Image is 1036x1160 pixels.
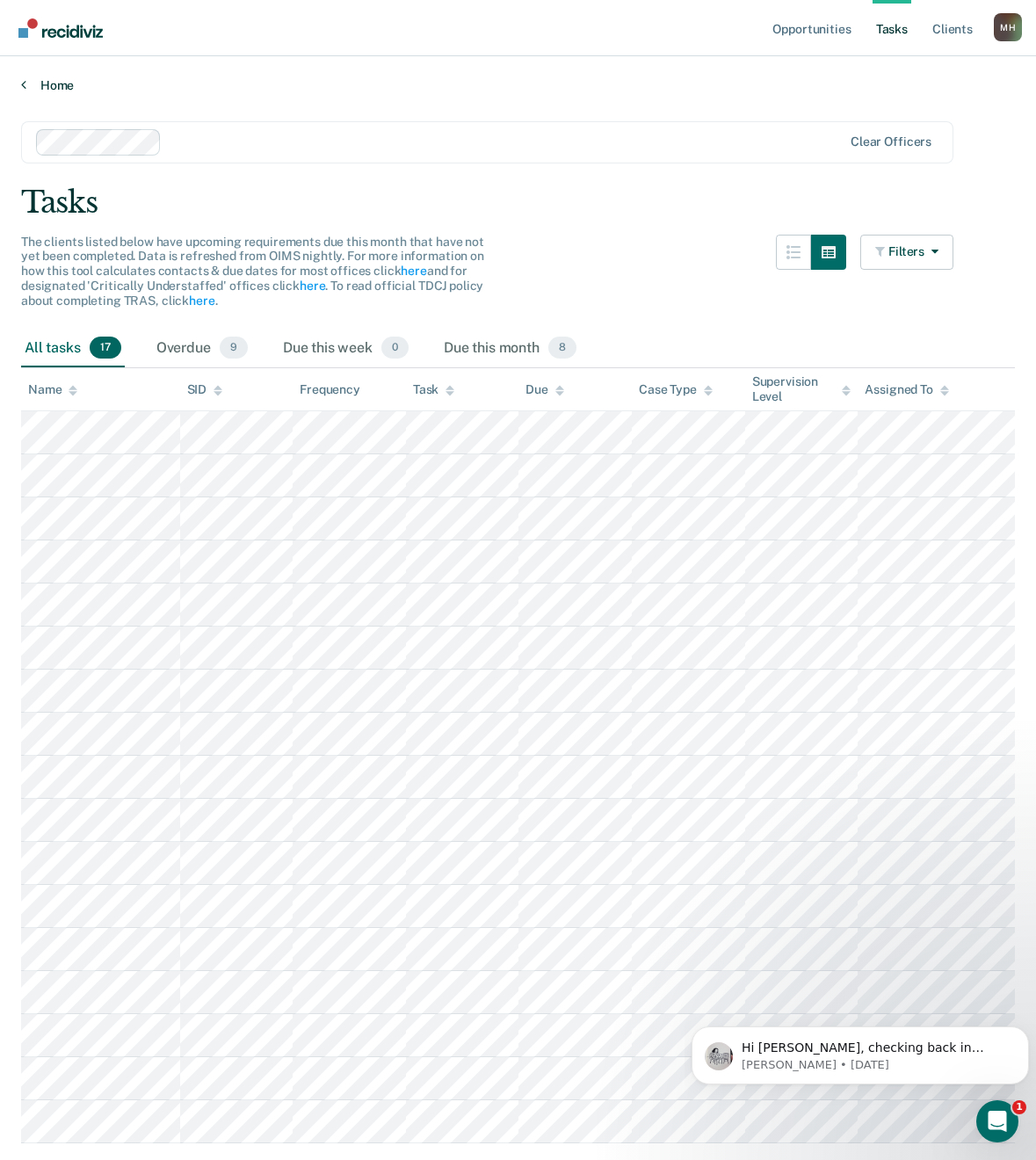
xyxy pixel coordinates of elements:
[153,330,251,368] div: Overdue9
[440,330,580,368] div: Due this month8
[90,337,121,359] span: 17
[851,134,931,149] div: Clear officers
[381,337,409,359] span: 0
[639,382,713,397] div: Case Type
[18,18,103,38] img: Recidiviz
[21,185,1015,221] div: Tasks
[21,330,125,368] div: All tasks17
[279,330,412,368] div: Due this week0
[21,77,1015,93] a: Home
[1012,1100,1026,1114] span: 1
[865,382,948,397] div: Assigned To
[685,990,1036,1113] iframe: Intercom notifications message
[187,382,223,397] div: SID
[189,294,214,308] a: here
[21,235,484,308] span: The clients listed below have upcoming requirements due this month that have not yet been complet...
[994,13,1022,41] div: M H
[28,382,77,397] div: Name
[413,382,454,397] div: Task
[860,235,953,270] button: Filters
[300,382,360,397] div: Frequency
[752,374,851,404] div: Supervision Level
[548,337,576,359] span: 8
[220,337,248,359] span: 9
[976,1100,1018,1142] iframe: Intercom live chat
[994,13,1022,41] button: Profile dropdown button
[401,264,426,278] a: here
[300,279,325,293] a: here
[525,382,564,397] div: Due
